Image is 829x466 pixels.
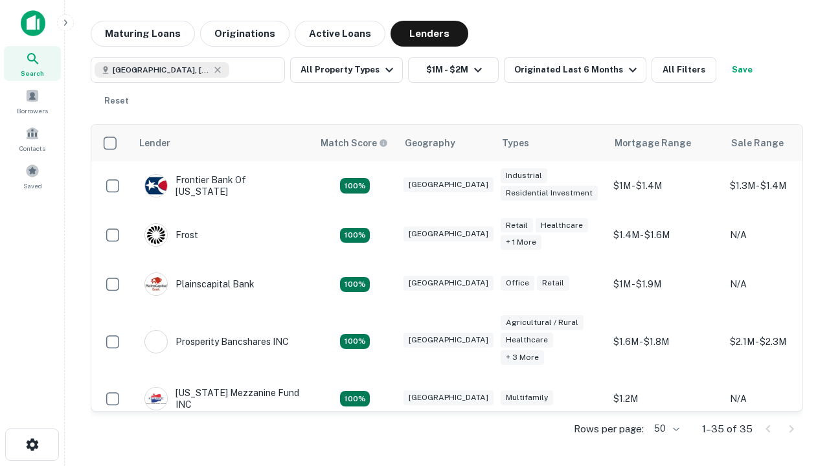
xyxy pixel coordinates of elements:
div: Frontier Bank Of [US_STATE] [144,174,300,197]
img: picture [145,175,167,197]
div: Sale Range [731,135,784,151]
div: Healthcare [501,333,553,348]
a: Saved [4,159,61,194]
button: Originated Last 6 Months [504,57,646,83]
th: Mortgage Range [607,125,723,161]
td: $1M - $1.4M [607,161,723,210]
div: Capitalize uses an advanced AI algorithm to match your search with the best lender. The match sco... [321,136,388,150]
a: Contacts [4,121,61,156]
div: Multifamily [501,390,553,405]
button: Maturing Loans [91,21,195,47]
th: Geography [397,125,494,161]
h6: Match Score [321,136,385,150]
div: Mortgage Range [615,135,691,151]
button: All Filters [652,57,716,83]
img: picture [145,388,167,410]
div: Originated Last 6 Months [514,62,641,78]
div: Residential Investment [501,186,598,201]
div: Office [501,276,534,291]
div: Agricultural / Rural [501,315,584,330]
div: 50 [649,419,681,438]
td: $1.4M - $1.6M [607,210,723,260]
div: Prosperity Bancshares INC [144,330,289,353]
div: Matching Properties: 4, hasApolloMatch: undefined [340,228,370,243]
p: Rows per page: [574,421,644,437]
span: Saved [23,181,42,191]
button: Reset [96,88,137,114]
img: picture [145,273,167,295]
span: Borrowers [17,105,48,116]
button: $1M - $2M [408,57,499,83]
div: + 3 more [501,350,544,365]
img: picture [145,331,167,353]
a: Search [4,46,61,81]
img: picture [145,224,167,246]
button: Active Loans [295,21,385,47]
div: Healthcare [536,218,588,233]
div: Plainscapital Bank [144,272,255,296]
div: Retail [537,276,569,291]
a: Borrowers [4,83,61,118]
div: Matching Properties: 5, hasApolloMatch: undefined [340,391,370,406]
div: Frost [144,223,198,247]
button: Originations [200,21,290,47]
div: Lender [139,135,170,151]
th: Lender [131,125,313,161]
div: Types [502,135,529,151]
span: Contacts [19,143,45,153]
td: $1M - $1.9M [607,260,723,309]
div: [GEOGRAPHIC_DATA] [403,390,494,405]
div: [GEOGRAPHIC_DATA] [403,177,494,192]
button: All Property Types [290,57,403,83]
span: [GEOGRAPHIC_DATA], [GEOGRAPHIC_DATA], [GEOGRAPHIC_DATA] [113,64,210,76]
span: Search [21,68,44,78]
iframe: Chat Widget [764,362,829,425]
div: Matching Properties: 4, hasApolloMatch: undefined [340,178,370,194]
div: Matching Properties: 4, hasApolloMatch: undefined [340,277,370,293]
p: 1–35 of 35 [702,421,753,437]
th: Types [494,125,607,161]
div: [GEOGRAPHIC_DATA] [403,227,494,241]
div: Retail [501,218,533,233]
button: Save your search to get updates of matches that match your search criteria. [721,57,763,83]
th: Capitalize uses an advanced AI algorithm to match your search with the best lender. The match sco... [313,125,397,161]
button: Lenders [391,21,468,47]
div: + 1 more [501,235,541,250]
div: Matching Properties: 6, hasApolloMatch: undefined [340,334,370,349]
div: [GEOGRAPHIC_DATA] [403,276,494,291]
td: $1.2M [607,374,723,423]
div: Geography [405,135,455,151]
img: capitalize-icon.png [21,10,45,36]
td: $1.6M - $1.8M [607,309,723,374]
div: Industrial [501,168,547,183]
div: [US_STATE] Mezzanine Fund INC [144,387,300,410]
div: [GEOGRAPHIC_DATA] [403,333,494,348]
